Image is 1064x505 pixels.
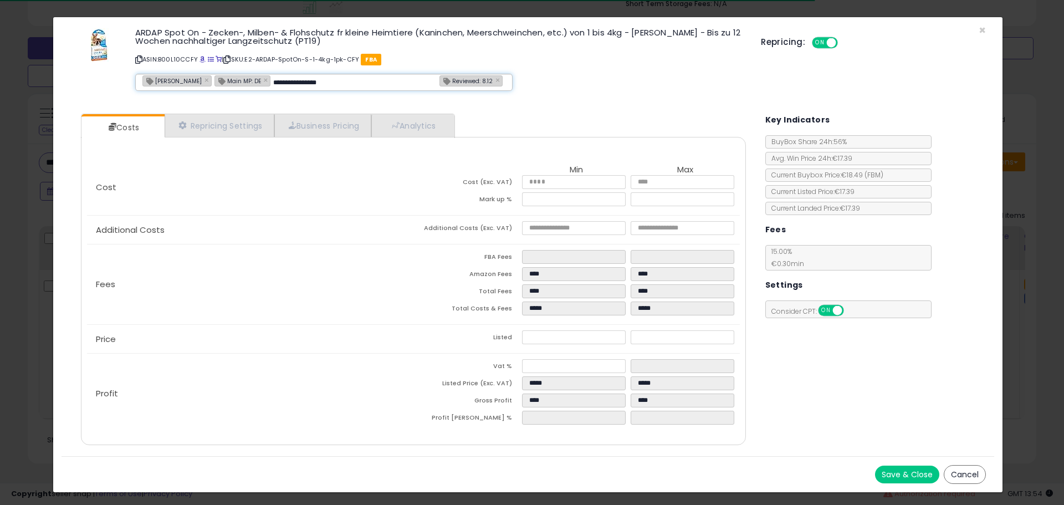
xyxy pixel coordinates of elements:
[87,183,413,192] p: Cost
[82,28,115,62] img: 418LALCD3YL._SL60_.jpg
[135,50,744,68] p: ASIN: B00L10CCFY | SKU: E2-ARDAP-SpotOn-S-1-4kg-1pk-CFY
[761,38,805,47] h5: Repricing:
[87,226,413,234] p: Additional Costs
[87,280,413,289] p: Fees
[765,278,803,292] h5: Settings
[864,170,883,180] span: ( FBM )
[413,250,522,267] td: FBA Fees
[765,223,786,237] h5: Fees
[819,306,833,315] span: ON
[371,114,453,137] a: Analytics
[522,165,631,175] th: Min
[495,75,502,85] a: ×
[135,28,744,45] h3: ARDAP Spot On - Zecken-, Milben- & Flohschutz fr kleine Heimtiere (Kaninchen, Meerschweinchen, et...
[413,330,522,348] td: Listed
[813,38,827,48] span: ON
[631,165,739,175] th: Max
[979,22,986,38] span: ×
[413,376,522,394] td: Listed Price (Exc. VAT)
[413,302,522,319] td: Total Costs & Fees
[766,259,804,268] span: €0.30 min
[413,192,522,210] td: Mark up %
[765,113,830,127] h5: Key Indicators
[87,335,413,344] p: Price
[413,411,522,428] td: Profit [PERSON_NAME] %
[208,55,214,64] a: All offer listings
[766,187,855,196] span: Current Listed Price: €17.39
[81,116,163,139] a: Costs
[87,389,413,398] p: Profit
[766,203,860,213] span: Current Landed Price: €17.39
[413,221,522,238] td: Additional Costs (Exc. VAT)
[766,154,852,163] span: Avg. Win Price 24h: €17.39
[841,170,883,180] span: €18.49
[413,394,522,411] td: Gross Profit
[216,55,222,64] a: Your listing only
[836,38,854,48] span: OFF
[766,170,883,180] span: Current Buybox Price:
[413,359,522,376] td: Vat %
[165,114,274,137] a: Repricing Settings
[143,76,202,85] span: [PERSON_NAME]
[413,175,522,192] td: Cost (Exc. VAT)
[204,75,211,85] a: ×
[944,465,986,484] button: Cancel
[440,76,493,85] span: Reviewed: 8.12
[274,114,371,137] a: Business Pricing
[413,284,522,302] td: Total Fees
[766,247,804,268] span: 15.00 %
[413,267,522,284] td: Amazon Fees
[842,306,860,315] span: OFF
[361,54,381,65] span: FBA
[875,466,939,483] button: Save & Close
[199,55,206,64] a: BuyBox page
[766,307,858,316] span: Consider CPT:
[215,76,261,85] span: Main MP: DE
[264,75,270,85] a: ×
[766,137,847,146] span: BuyBox Share 24h: 56%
